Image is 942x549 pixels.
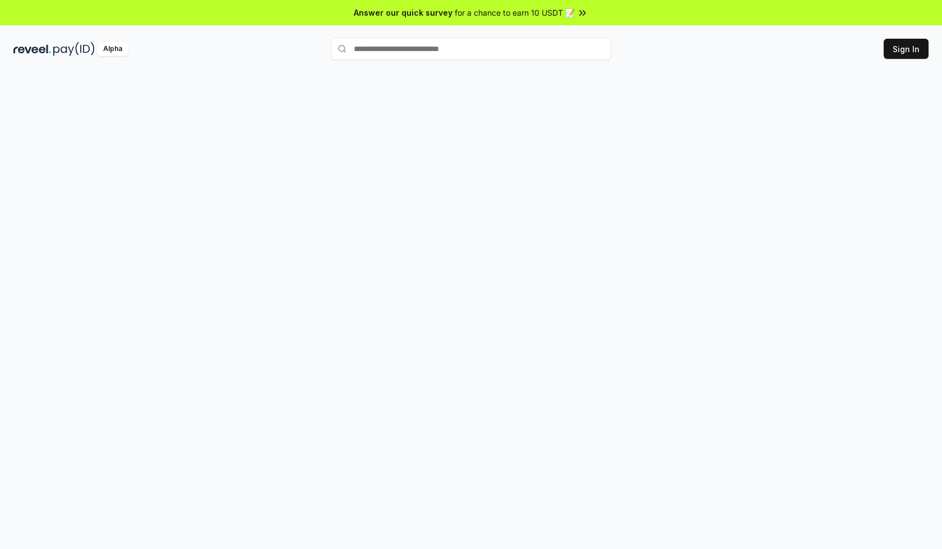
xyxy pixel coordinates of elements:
[455,7,575,19] span: for a chance to earn 10 USDT 📝
[13,42,51,56] img: reveel_dark
[53,42,95,56] img: pay_id
[97,42,128,56] div: Alpha
[884,39,929,59] button: Sign In
[354,7,452,19] span: Answer our quick survey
